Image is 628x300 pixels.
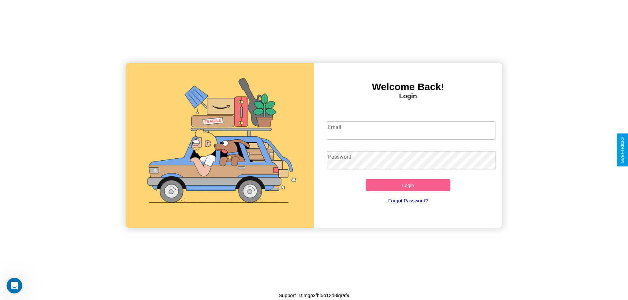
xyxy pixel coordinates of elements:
img: gif [126,63,314,228]
p: Support ID: mgpxfhl5o12d8iqraf9 [279,291,349,300]
button: Login [366,179,450,191]
a: Forgot Password? [323,191,493,210]
h4: Login [314,92,502,100]
h3: Welcome Back! [314,81,502,92]
div: Give Feedback [620,137,625,163]
iframe: Intercom live chat [7,278,22,293]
